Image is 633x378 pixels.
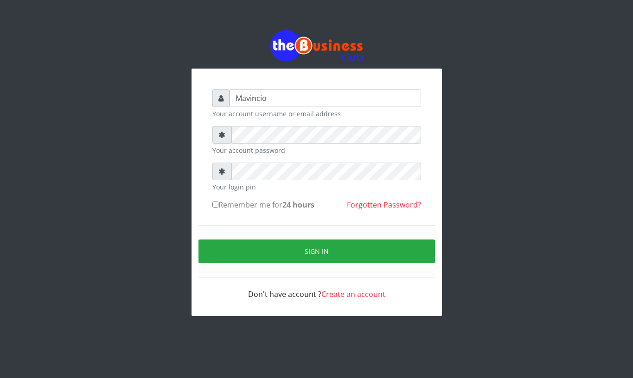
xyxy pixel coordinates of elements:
[212,145,421,155] small: Your account password
[212,199,314,210] label: Remember me for
[212,202,218,208] input: Remember me for24 hours
[212,182,421,192] small: Your login pin
[321,289,385,299] a: Create an account
[230,89,421,107] input: Username or email address
[347,200,421,210] a: Forgotten Password?
[282,200,314,210] b: 24 hours
[198,239,435,263] button: Sign in
[212,277,421,300] div: Don't have account ?
[212,109,421,119] small: Your account username or email address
